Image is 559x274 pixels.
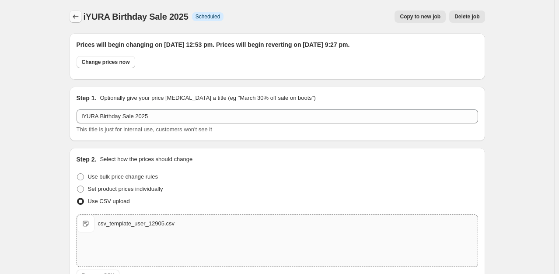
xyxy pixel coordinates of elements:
[77,40,478,49] h2: Prices will begin changing on [DATE] 12:53 pm. Prices will begin reverting on [DATE] 9:27 pm.
[88,173,158,180] span: Use bulk price change rules
[454,13,479,20] span: Delete job
[449,11,485,23] button: Delete job
[196,13,220,20] span: Scheduled
[82,59,130,66] span: Change prices now
[77,155,97,164] h2: Step 2.
[77,94,97,102] h2: Step 1.
[100,94,315,102] p: Optionally give your price [MEDICAL_DATA] a title (eg "March 30% off sale on boots")
[395,11,446,23] button: Copy to new job
[88,198,130,204] span: Use CSV upload
[98,219,175,228] div: csv_template_user_12905.csv
[400,13,440,20] span: Copy to new job
[77,109,478,123] input: 30% off holiday sale
[84,12,189,21] span: iYURA Birthday Sale 2025
[88,186,163,192] span: Set product prices individually
[100,155,192,164] p: Select how the prices should change
[77,126,212,133] span: This title is just for internal use, customers won't see it
[77,56,135,68] button: Change prices now
[70,11,82,23] button: Price change jobs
